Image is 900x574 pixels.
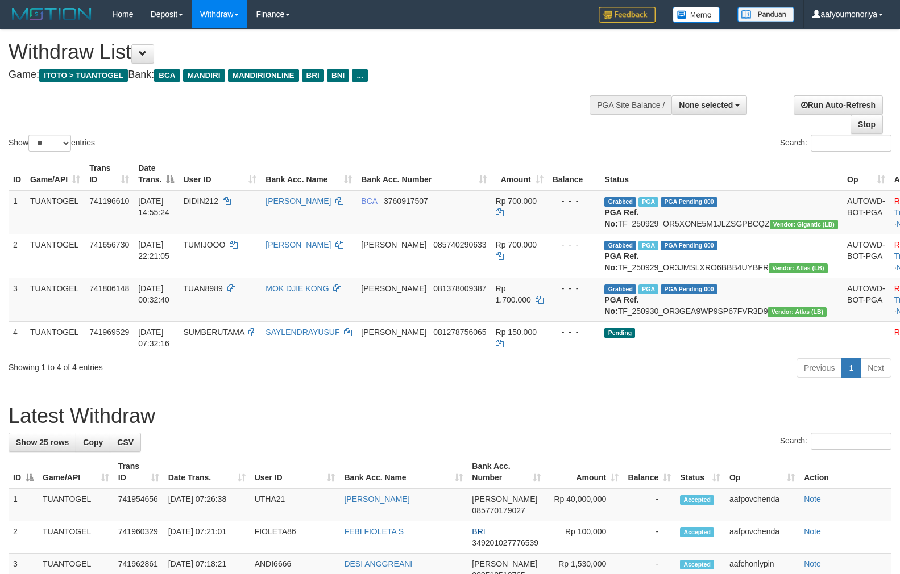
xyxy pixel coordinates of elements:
div: PGA Site Balance / [590,95,671,115]
a: SAYLENDRAYUSUF [266,328,339,337]
td: 1 [9,190,26,234]
th: Balance [548,158,600,190]
span: Rp 1.700.000 [496,284,531,304]
span: Copy 081378009387 to clipboard [433,284,486,293]
td: TUANTOGEL [26,190,85,234]
th: Op: activate to sort column ascending [843,158,890,190]
a: [PERSON_NAME] [266,240,331,249]
span: Marked by aafchonlypin [638,241,658,250]
td: [DATE] 07:21:01 [164,521,250,554]
span: PGA Pending [661,197,717,207]
a: CSV [110,433,141,452]
input: Search: [811,433,891,450]
a: [PERSON_NAME] [344,495,409,504]
a: Show 25 rows [9,433,76,452]
a: Previous [797,358,842,378]
th: Bank Acc. Name: activate to sort column ascending [261,158,356,190]
span: Copy 081278756065 to clipboard [433,328,486,337]
img: panduan.png [737,7,794,22]
th: Bank Acc. Number: activate to sort column ascending [467,456,545,488]
span: Grabbed [604,284,636,294]
span: CSV [117,438,134,447]
span: TUAN8989 [183,284,222,293]
td: TF_250930_OR3GEA9WP9SP67FVR3D9 [600,278,843,321]
img: MOTION_logo.png [9,6,95,23]
th: Amount: activate to sort column ascending [491,158,548,190]
label: Show entries [9,135,95,152]
div: - - - [553,326,596,338]
span: [PERSON_NAME] [472,559,537,568]
td: 1 [9,488,38,521]
td: 741954656 [114,488,164,521]
img: Button%20Memo.svg [673,7,720,23]
td: 2 [9,234,26,278]
td: Rp 40,000,000 [545,488,623,521]
span: TUMIJOOO [183,240,225,249]
span: Copy 349201027776539 to clipboard [472,538,538,547]
button: None selected [671,95,747,115]
h1: Withdraw List [9,41,588,64]
b: PGA Ref. No: [604,295,638,316]
select: Showentries [28,135,71,152]
th: Amount: activate to sort column ascending [545,456,623,488]
span: Pending [604,328,635,338]
th: Bank Acc. Number: activate to sort column ascending [356,158,491,190]
span: ITOTO > TUANTOGEL [39,69,128,82]
th: Action [799,456,891,488]
td: 4 [9,321,26,354]
span: [DATE] 14:55:24 [138,196,169,217]
span: PGA Pending [661,284,717,294]
td: AUTOWD-BOT-PGA [843,190,890,234]
td: - [623,521,675,554]
td: 2 [9,521,38,554]
th: User ID: activate to sort column ascending [250,456,340,488]
h1: Latest Withdraw [9,405,891,428]
span: BRI [472,527,485,536]
span: Rp 150.000 [496,328,537,337]
th: ID [9,158,26,190]
a: Run Auto-Refresh [794,95,883,115]
label: Search: [780,135,891,152]
th: Status [600,158,843,190]
th: Bank Acc. Name: activate to sort column ascending [339,456,467,488]
span: [DATE] 00:32:40 [138,284,169,304]
div: - - - [553,283,596,294]
span: MANDIRI [183,69,225,82]
span: PGA Pending [661,241,717,250]
th: ID: activate to sort column descending [9,456,38,488]
th: Trans ID: activate to sort column ascending [114,456,164,488]
a: [PERSON_NAME] [266,196,331,206]
td: aafpovchenda [725,521,799,554]
input: Search: [811,135,891,152]
span: DIDIN212 [183,196,218,206]
th: Game/API: activate to sort column ascending [38,456,114,488]
span: BCA [154,69,180,82]
span: [PERSON_NAME] [472,495,537,504]
td: AUTOWD-BOT-PGA [843,234,890,278]
td: TUANTOGEL [26,234,85,278]
th: Date Trans.: activate to sort column ascending [164,456,250,488]
b: PGA Ref. No: [604,252,638,272]
div: Showing 1 to 4 of 4 entries [9,357,367,373]
a: 1 [841,358,861,378]
span: Marked by aafchonlypin [638,284,658,294]
span: [PERSON_NAME] [361,240,426,249]
td: TUANTOGEL [26,321,85,354]
span: Copy 085740290633 to clipboard [433,240,486,249]
span: Copy [83,438,103,447]
th: Balance: activate to sort column ascending [623,456,675,488]
td: [DATE] 07:26:38 [164,488,250,521]
a: Stop [851,115,883,134]
th: Trans ID: activate to sort column ascending [85,158,134,190]
a: Next [860,358,891,378]
span: Vendor URL: https://dashboard.q2checkout.com/secure [768,307,827,317]
span: 741656730 [89,240,129,249]
div: - - - [553,239,596,250]
th: Status: activate to sort column ascending [675,456,725,488]
span: Copy 3760917507 to clipboard [384,196,428,206]
th: Date Trans.: activate to sort column descending [134,158,179,190]
a: DESI ANGGREANI [344,559,412,568]
label: Search: [780,433,891,450]
td: AUTOWD-BOT-PGA [843,278,890,321]
span: Rp 700.000 [496,196,537,206]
